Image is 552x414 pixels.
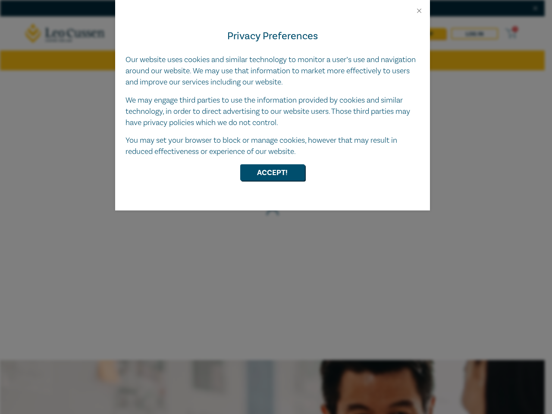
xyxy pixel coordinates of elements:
button: Close [415,7,423,15]
h4: Privacy Preferences [125,28,420,44]
button: Accept! [240,164,305,181]
p: You may set your browser to block or manage cookies, however that may result in reduced effective... [125,135,420,157]
p: We may engage third parties to use the information provided by cookies and similar technology, in... [125,95,420,129]
p: Our website uses cookies and similar technology to monitor a user’s use and navigation around our... [125,54,420,88]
